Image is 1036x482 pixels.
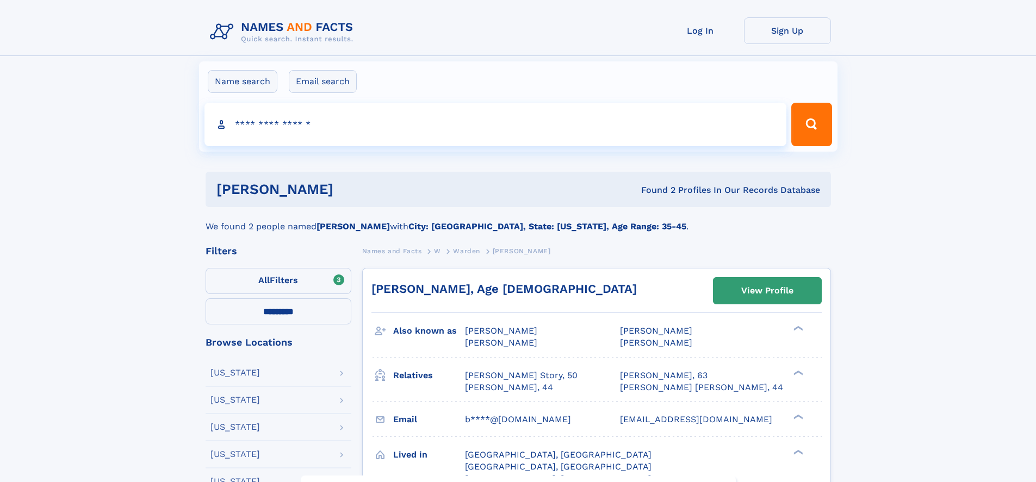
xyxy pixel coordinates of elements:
[791,325,804,332] div: ❯
[791,103,832,146] button: Search Button
[434,247,441,255] span: W
[206,207,831,233] div: We found 2 people named with .
[657,17,744,44] a: Log In
[289,70,357,93] label: Email search
[210,450,260,459] div: [US_STATE]
[206,17,362,47] img: Logo Names and Facts
[465,381,553,393] a: [PERSON_NAME], 44
[258,275,270,285] span: All
[393,366,465,385] h3: Relatives
[465,370,578,381] a: [PERSON_NAME] Story, 50
[210,368,260,377] div: [US_STATE]
[208,70,277,93] label: Name search
[216,183,487,196] h1: [PERSON_NAME]
[206,246,351,256] div: Filters
[620,337,692,348] span: [PERSON_NAME]
[620,381,783,393] a: [PERSON_NAME] [PERSON_NAME], 44
[453,244,480,258] a: Warden
[434,244,441,258] a: W
[791,413,804,420] div: ❯
[465,337,537,348] span: [PERSON_NAME]
[206,268,351,294] label: Filters
[210,396,260,404] div: [US_STATE]
[393,410,465,429] h3: Email
[204,103,787,146] input: search input
[210,423,260,431] div: [US_STATE]
[371,282,637,296] a: [PERSON_NAME], Age [DEMOGRAPHIC_DATA]
[393,446,465,464] h3: Lived in
[362,244,422,258] a: Names and Facts
[620,370,708,381] a: [PERSON_NAME], 63
[714,278,821,304] a: View Profile
[791,369,804,376] div: ❯
[744,17,831,44] a: Sign Up
[741,278,793,303] div: View Profile
[465,461,652,472] span: [GEOGRAPHIC_DATA], [GEOGRAPHIC_DATA]
[393,322,465,340] h3: Also known as
[791,448,804,455] div: ❯
[206,337,351,347] div: Browse Locations
[465,325,537,336] span: [PERSON_NAME]
[453,247,480,255] span: Warden
[408,221,686,231] b: City: [GEOGRAPHIC_DATA], State: [US_STATE], Age Range: 35-45
[493,247,551,255] span: [PERSON_NAME]
[620,325,692,336] span: [PERSON_NAME]
[317,221,390,231] b: [PERSON_NAME]
[620,414,772,424] span: [EMAIL_ADDRESS][DOMAIN_NAME]
[465,449,652,460] span: [GEOGRAPHIC_DATA], [GEOGRAPHIC_DATA]
[487,184,820,196] div: Found 2 Profiles In Our Records Database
